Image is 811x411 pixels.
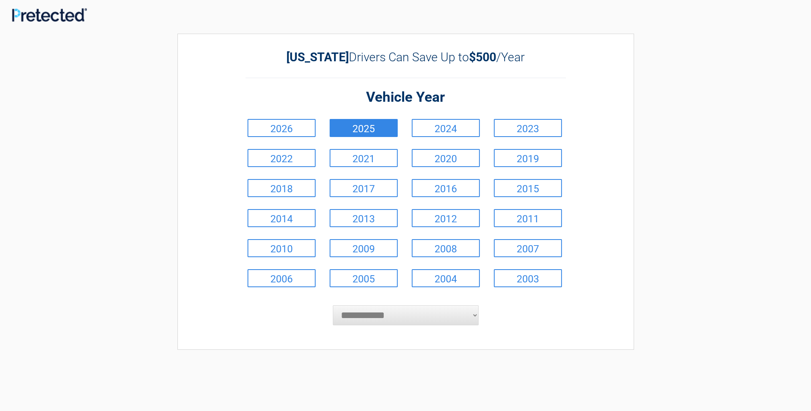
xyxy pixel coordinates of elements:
a: 2014 [248,209,316,227]
a: 2017 [330,179,398,197]
a: 2004 [412,269,480,287]
a: 2018 [248,179,316,197]
a: 2007 [494,239,562,257]
a: 2005 [330,269,398,287]
a: 2026 [248,119,316,137]
h2: Vehicle Year [246,88,566,107]
img: Main Logo [12,8,87,22]
a: 2008 [412,239,480,257]
a: 2022 [248,149,316,167]
b: $500 [469,50,496,64]
a: 2003 [494,269,562,287]
a: 2013 [330,209,398,227]
a: 2006 [248,269,316,287]
a: 2011 [494,209,562,227]
a: 2012 [412,209,480,227]
b: [US_STATE] [286,50,349,64]
a: 2021 [330,149,398,167]
h2: Drivers Can Save Up to /Year [246,50,566,64]
a: 2025 [330,119,398,137]
a: 2015 [494,179,562,197]
a: 2009 [330,239,398,257]
a: 2023 [494,119,562,137]
a: 2016 [412,179,480,197]
a: 2024 [412,119,480,137]
a: 2019 [494,149,562,167]
a: 2010 [248,239,316,257]
a: 2020 [412,149,480,167]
